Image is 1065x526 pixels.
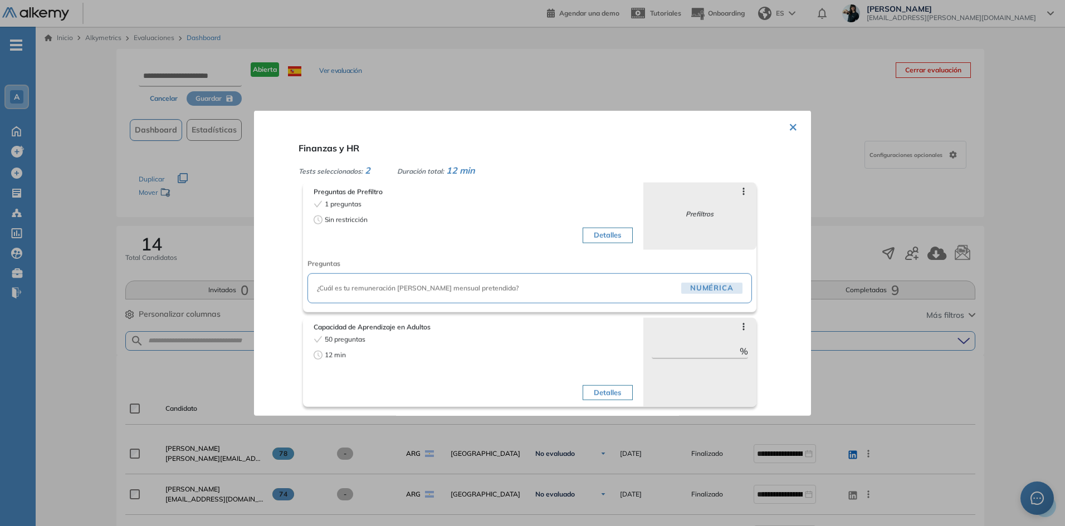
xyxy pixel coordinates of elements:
button: × [789,115,798,136]
span: Preguntas de Prefiltro [314,186,633,196]
span: clock-circle [314,351,323,360]
span: check [314,199,323,208]
button: Detalles [583,385,632,400]
span: 1 preguntas [325,199,361,209]
span: % [740,345,748,358]
span: ¿Cuál es tu remuneración [PERSON_NAME] mensual pretendida? [317,283,677,293]
span: 12 min [325,350,346,360]
span: 2 [365,164,370,175]
span: Capacidad de Aprendizaje en Adultos [314,322,633,332]
span: Tests seleccionados: [299,166,363,175]
span: Duración total: [397,166,444,175]
span: Prefiltros [686,209,714,219]
span: Numérica [681,282,742,294]
span: 50 preguntas [325,335,365,345]
span: clock-circle [314,215,323,224]
span: Finanzas y HR [299,142,359,153]
span: 12 min [446,164,475,175]
button: Detalles [583,228,632,243]
span: Preguntas [307,258,707,268]
span: Sin restricción [325,214,368,224]
span: check [314,335,323,344]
